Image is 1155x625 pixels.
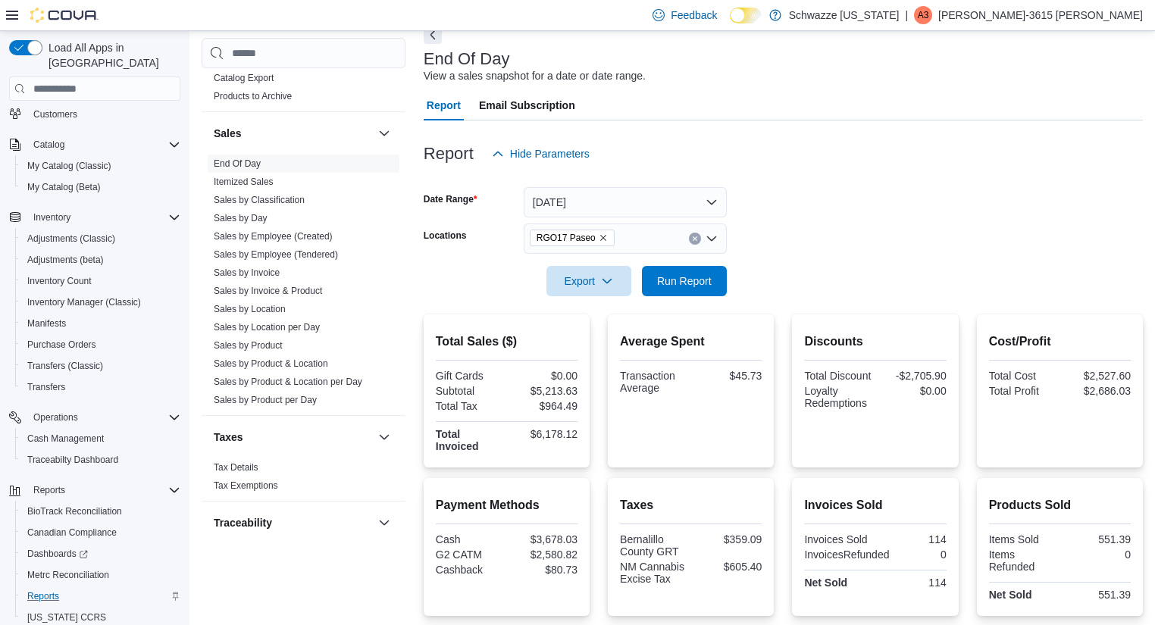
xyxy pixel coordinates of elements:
div: $5,213.63 [509,385,577,397]
div: $964.49 [509,400,577,412]
a: Tax Details [214,462,258,473]
span: Sales by Location [214,303,286,315]
p: Schwazze [US_STATE] [789,6,900,24]
span: Email Subscription [479,90,575,120]
h2: Products Sold [989,496,1131,514]
a: Sales by Day [214,213,268,223]
span: Cash Management [21,430,180,448]
span: Customers [27,105,180,123]
strong: Total Invoiced [436,428,479,452]
span: Tax Exemptions [214,480,278,492]
label: Date Range [424,193,477,205]
a: Manifests [21,314,72,333]
div: Total Tax [436,400,504,412]
div: 551.39 [1063,589,1131,601]
span: Transfers [27,381,65,393]
span: My Catalog (Classic) [27,160,111,172]
a: My Catalog (Beta) [21,178,107,196]
a: Products to Archive [214,91,292,102]
span: Catalog [33,139,64,151]
span: Sales by Product [214,339,283,352]
div: $2,580.82 [509,548,577,561]
button: Catalog [3,134,186,155]
span: BioTrack Reconciliation [27,505,122,517]
a: Itemized Sales [214,177,274,187]
a: Sales by Employee (Created) [214,231,333,242]
div: Transaction Average [620,370,688,394]
button: Adjustments (Classic) [15,228,186,249]
span: Hide Parameters [510,146,590,161]
span: Inventory Manager (Classic) [21,293,180,311]
span: Sales by Location per Day [214,321,320,333]
span: My Catalog (Beta) [27,181,101,193]
a: Dashboards [15,543,186,564]
button: Inventory [3,207,186,228]
h3: Taxes [214,430,243,445]
a: End Of Day [214,158,261,169]
button: Purchase Orders [15,334,186,355]
span: Customers [33,108,77,120]
div: 114 [878,533,947,545]
span: [US_STATE] CCRS [27,611,106,623]
a: BioTrack Reconciliation [21,502,128,520]
div: $359.09 [694,533,762,545]
h2: Discounts [804,333,946,351]
span: Sales by Employee (Tendered) [214,248,338,261]
a: Sales by Classification [214,195,305,205]
button: Remove RGO17 Paseo from selection in this group [599,233,608,242]
div: Total Profit [989,385,1057,397]
span: Sales by Product per Day [214,394,317,406]
span: Operations [27,408,180,427]
input: Dark Mode [730,8,762,23]
button: Operations [27,408,84,427]
div: Items Sold [989,533,1057,545]
a: Customers [27,105,83,123]
button: Traceability [375,514,393,532]
button: Next [424,26,442,44]
div: $605.40 [694,561,762,573]
span: Sales by Day [214,212,268,224]
span: Metrc Reconciliation [21,566,180,584]
button: Sales [214,126,372,141]
a: Metrc Reconciliation [21,566,115,584]
a: Sales by Location per Day [214,322,320,333]
span: Sales by Product & Location per Day [214,376,362,388]
div: Sales [202,155,405,415]
div: Total Cost [989,370,1057,382]
strong: Net Sold [989,589,1032,601]
span: RGO17 Paseo [537,230,596,245]
h2: Total Sales ($) [436,333,577,351]
div: $3,678.03 [509,533,577,545]
button: Inventory Manager (Classic) [15,292,186,313]
div: Loyalty Redemptions [804,385,872,409]
span: Catalog [27,136,180,154]
button: Export [546,266,631,296]
h2: Average Spent [620,333,762,351]
a: Sales by Invoice [214,267,280,278]
h3: End Of Day [424,50,510,68]
a: Sales by Product per Day [214,395,317,405]
img: Cova [30,8,99,23]
span: Reports [21,587,180,605]
button: Sales [375,124,393,142]
button: Adjustments (beta) [15,249,186,270]
button: Reports [15,586,186,607]
span: Reports [33,484,65,496]
div: Invoices Sold [804,533,872,545]
span: Manifests [21,314,180,333]
span: Run Report [657,273,712,289]
a: Adjustments (Classic) [21,230,121,248]
div: $2,686.03 [1063,385,1131,397]
span: Sales by Employee (Created) [214,230,333,242]
h3: Traceability [214,515,272,530]
a: Canadian Compliance [21,523,123,542]
span: Adjustments (beta) [21,251,180,269]
span: Adjustments (beta) [27,254,104,266]
div: View a sales snapshot for a date or date range. [424,68,646,84]
span: My Catalog (Classic) [21,157,180,175]
button: My Catalog (Beta) [15,177,186,198]
button: Cash Management [15,428,186,449]
div: Bernalillo County GRT [620,533,688,558]
h2: Cost/Profit [989,333,1131,351]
